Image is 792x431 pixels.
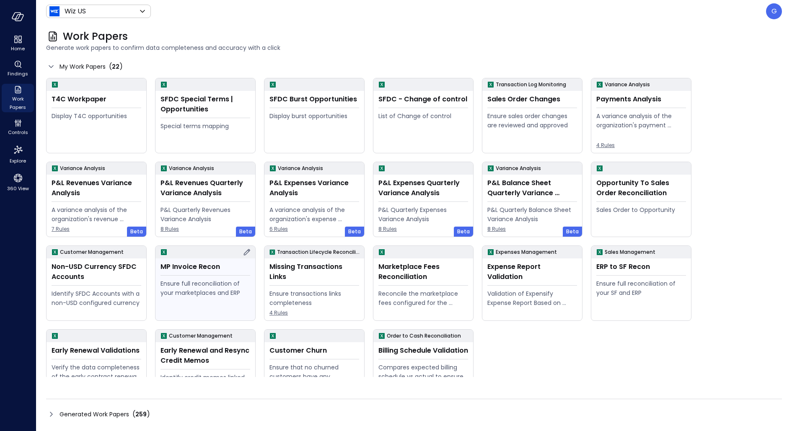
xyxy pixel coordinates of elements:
span: Beta [457,227,470,236]
div: P&L Quarterly Revenues Variance Analysis [160,205,250,224]
div: Ensure transactions links completeness [269,289,359,307]
p: Expenses Management [496,248,557,256]
div: ( ) [132,409,150,419]
div: Sales Order to Opportunity [596,205,686,214]
div: List of Change of control [378,111,468,121]
span: 8 Rules [160,225,250,233]
div: Opportunity To Sales Order Reconciliation [596,178,686,198]
img: Icon [49,6,60,16]
div: Missing Transactions Links [269,262,359,282]
span: Beta [239,227,252,236]
div: Home [2,34,34,54]
p: Customer Management [169,332,233,340]
p: G [771,6,777,16]
p: Order to Cash Reconciliation [387,332,461,340]
p: Sales Management [605,248,655,256]
span: Explore [10,157,26,165]
div: Customer Churn [269,346,359,356]
div: T4C Workpaper [52,94,141,104]
div: Expense Report Validation [487,262,577,282]
span: 22 [112,62,119,71]
p: Variance Analysis [278,164,323,173]
p: Customer Management [60,248,124,256]
div: P&L Expenses Variance Analysis [269,178,359,198]
div: MP Invoice Recon [160,262,250,272]
div: SFDC Burst Opportunities [269,94,359,104]
div: Sales Order Changes [487,94,577,104]
div: Verify the data completeness of the early contract renewal process [52,363,141,381]
div: Work Papers [2,84,34,112]
span: Home [11,44,25,53]
span: 4 Rules [269,309,359,317]
div: ( ) [109,62,123,72]
span: My Work Papers [60,62,106,71]
span: 8 Rules [378,225,468,233]
div: Controls [2,117,34,137]
div: Marketplace Fees Reconciliation [378,262,468,282]
span: 7 Rules [52,225,141,233]
span: 259 [135,410,147,418]
div: Validation of Expensify Expense Report Based on policy [487,289,577,307]
div: P&L Expenses Quarterly Variance Analysis [378,178,468,198]
p: Variance Analysis [60,164,105,173]
div: ERP to SF Recon [596,262,686,272]
div: P&L Balance Sheet Quarterly Variance Analysis [487,178,577,198]
span: Findings [8,70,28,78]
p: Variance Analysis [169,164,214,173]
div: Display burst opportunities [269,111,359,121]
div: Payments Analysis [596,94,686,104]
span: Controls [8,128,28,137]
div: Billing Schedule Validation [378,346,468,356]
div: SFDC - Change of control [378,94,468,104]
p: Variance Analysis [605,80,650,89]
p: Wiz US [65,6,86,16]
div: Compares expected billing schedule vs actual to ensure timely and compliant invoicing [378,363,468,381]
div: Display T4C opportunities [52,111,141,121]
div: Guy [766,3,782,19]
span: Generated Work Papers [60,410,129,419]
div: A variance analysis of the organization's expense accounts [269,205,359,224]
div: 360 View [2,171,34,194]
div: Findings [2,59,34,79]
div: Identify credit memos linked to resyncs and early renewals [160,373,250,391]
div: P&L Revenues Quarterly Variance Analysis [160,178,250,198]
div: Special terms mapping [160,121,250,131]
div: SFDC Special Terms | Opportunities [160,94,250,114]
span: 8 Rules [487,225,577,233]
div: P&L Quarterly Expenses Variance Analysis [378,205,468,224]
span: Generate work papers to confirm data completeness and accuracy with a click [46,43,782,52]
span: 6 Rules [269,225,359,233]
div: P&L Quarterly Balance Sheet Variance Analysis [487,205,577,224]
div: P&L Revenues Variance Analysis [52,178,141,198]
span: Beta [566,227,579,236]
span: Work Papers [5,95,31,111]
span: Work Papers [63,30,128,43]
p: Transaction Log Monitoring [496,80,566,89]
div: Explore [2,142,34,166]
div: A variance analysis of the organization's payment transactions [596,111,686,130]
span: Beta [348,227,361,236]
div: Ensure full reconciliation of your marketplaces and ERP [160,279,250,297]
p: Variance Analysis [496,164,541,173]
p: Transaction Lifecycle Reconciliation [277,248,361,256]
div: A variance analysis of the organization's revenue accounts [52,205,141,224]
div: Reconcile the marketplace fees configured for the Opportunity to the actual fees being paid [378,289,468,307]
div: Identify SFDC Accounts with a non-USD configured currency [52,289,141,307]
div: Ensure that no churned customers have any remaining open invoices [269,363,359,381]
div: Early Renewal Validations [52,346,141,356]
div: Non-USD Currency SFDC Accounts [52,262,141,282]
div: Ensure sales order changes are reviewed and approved [487,111,577,130]
span: 4 Rules [596,141,686,150]
div: Ensure full reconciliation of your SF and ERP [596,279,686,297]
div: Early Renewal and Resync Credit Memos [160,346,250,366]
span: Beta [130,227,143,236]
span: 360 View [7,184,29,193]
